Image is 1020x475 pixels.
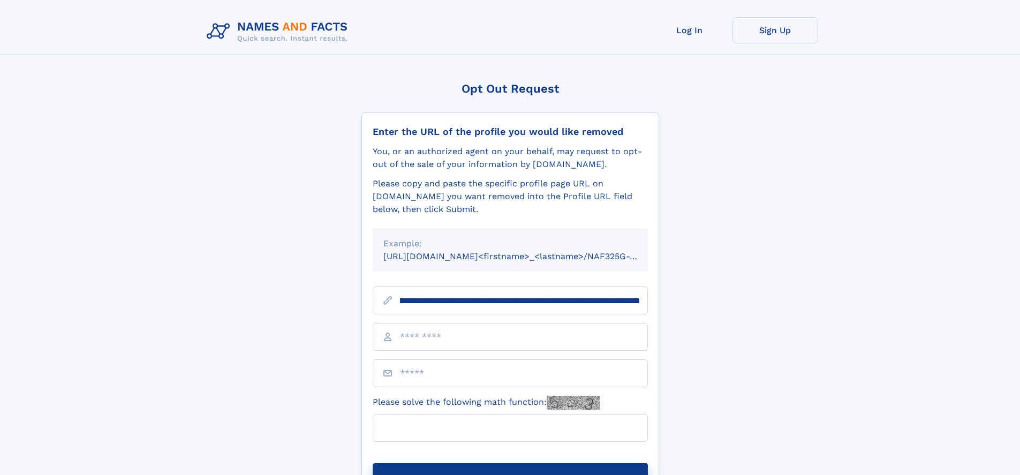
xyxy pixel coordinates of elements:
[383,237,637,250] div: Example:
[373,177,648,216] div: Please copy and paste the specific profile page URL on [DOMAIN_NAME] you want removed into the Pr...
[202,17,357,46] img: Logo Names and Facts
[647,17,732,43] a: Log In
[373,145,648,171] div: You, or an authorized agent on your behalf, may request to opt-out of the sale of your informatio...
[373,396,600,410] label: Please solve the following math function:
[732,17,818,43] a: Sign Up
[361,82,659,95] div: Opt Out Request
[373,126,648,138] div: Enter the URL of the profile you would like removed
[383,251,668,261] small: [URL][DOMAIN_NAME]<firstname>_<lastname>/NAF325G-xxxxxxxx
